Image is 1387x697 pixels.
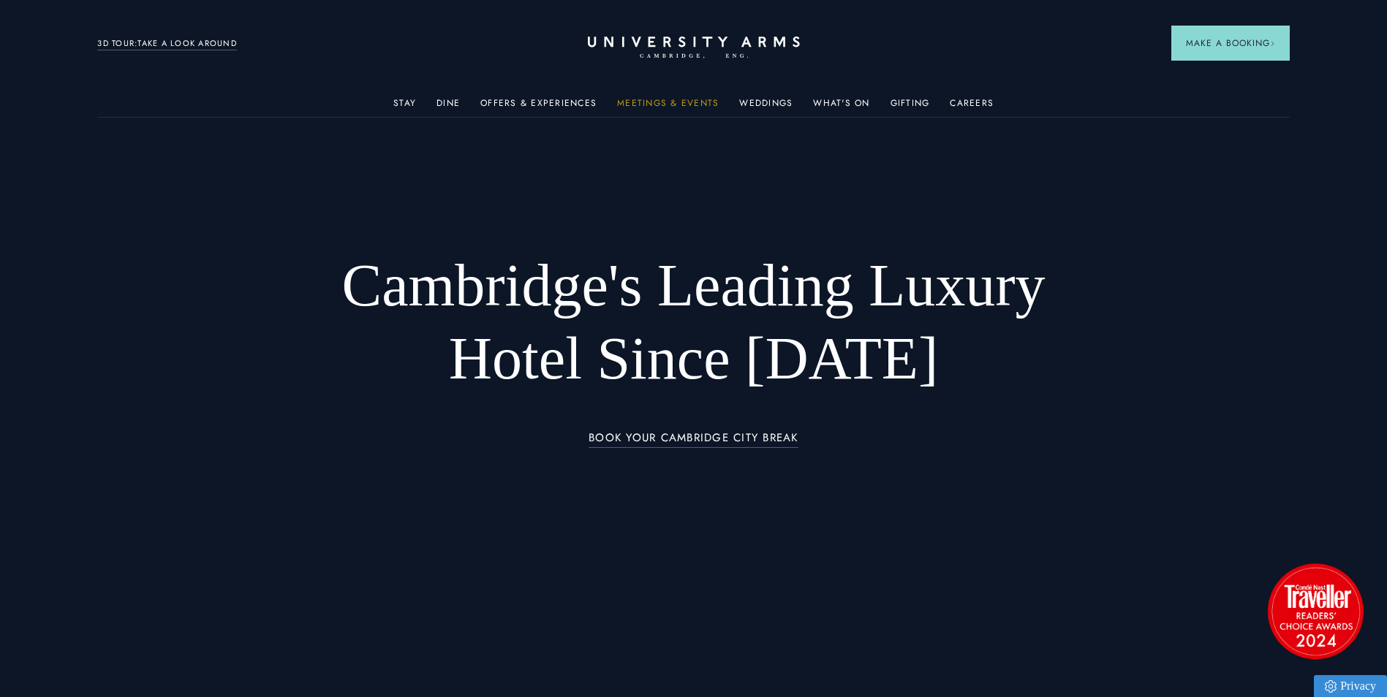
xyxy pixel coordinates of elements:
[891,98,930,117] a: Gifting
[1261,556,1370,666] img: image-2524eff8f0c5d55edbf694693304c4387916dea5-1501x1501-png
[1270,41,1275,46] img: Arrow icon
[1186,37,1275,50] span: Make a Booking
[1171,26,1290,61] button: Make a BookingArrow icon
[739,98,793,117] a: Weddings
[303,249,1084,395] h1: Cambridge's Leading Luxury Hotel Since [DATE]
[436,98,460,117] a: Dine
[617,98,719,117] a: Meetings & Events
[813,98,869,117] a: What's On
[393,98,416,117] a: Stay
[480,98,597,117] a: Offers & Experiences
[1325,680,1337,693] img: Privacy
[589,432,798,449] a: BOOK YOUR CAMBRIDGE CITY BREAK
[588,37,800,59] a: Home
[97,37,237,50] a: 3D TOUR:TAKE A LOOK AROUND
[950,98,994,117] a: Careers
[1314,675,1387,697] a: Privacy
